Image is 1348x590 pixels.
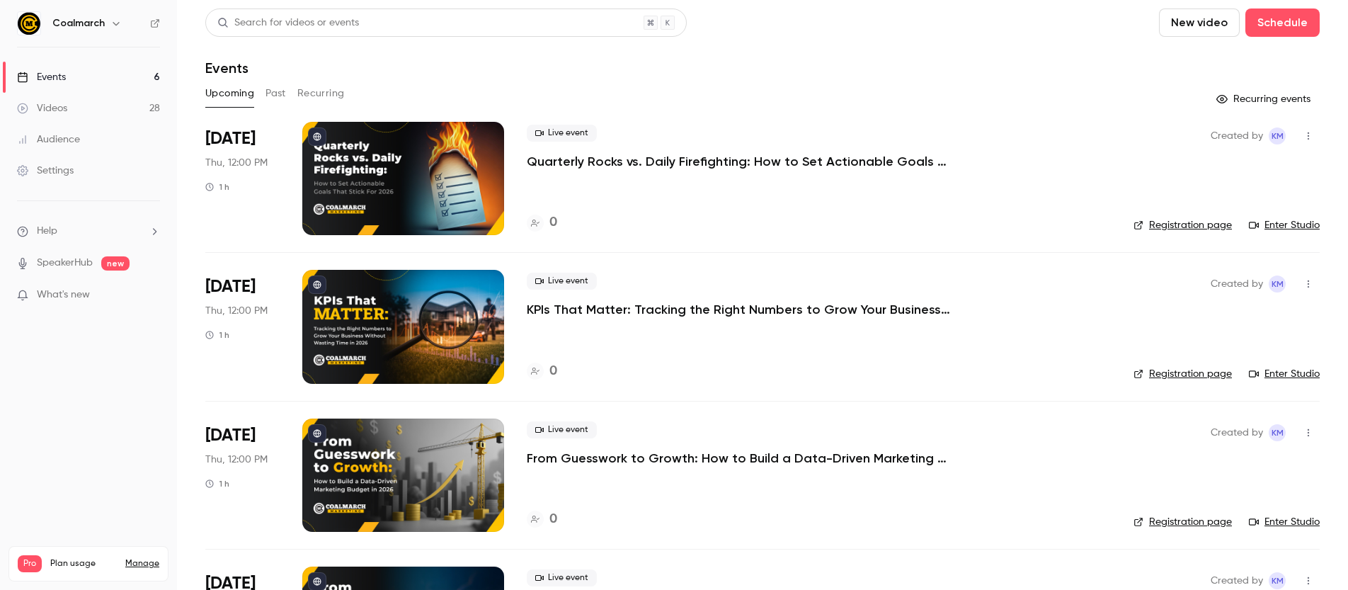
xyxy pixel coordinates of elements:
[527,153,952,170] a: Quarterly Rocks vs. Daily Firefighting: How to Set Actionable Goals That Stick For 2026
[205,478,229,489] div: 1 h
[1245,8,1320,37] button: Schedule
[18,12,40,35] img: Coalmarch
[1269,127,1286,144] span: Katie McCaskill
[205,419,280,532] div: Oct 16 Thu, 12:00 PM (America/New York)
[1272,276,1284,293] span: KM
[1272,572,1284,589] span: KM
[17,101,67,115] div: Videos
[125,558,159,569] a: Manage
[101,256,130,271] span: new
[17,224,160,239] li: help-dropdown-opener
[205,127,256,150] span: [DATE]
[205,59,249,76] h1: Events
[37,288,90,302] span: What's new
[205,82,254,105] button: Upcoming
[17,164,74,178] div: Settings
[1159,8,1240,37] button: New video
[265,82,286,105] button: Past
[50,558,117,569] span: Plan usage
[527,510,557,529] a: 0
[17,70,66,84] div: Events
[1133,515,1232,529] a: Registration page
[527,273,597,290] span: Live event
[1211,276,1263,293] span: Created by
[527,450,952,467] a: From Guesswork to Growth: How to Build a Data-Driven Marketing Budget in [DATE]
[205,156,268,170] span: Thu, 12:00 PM
[205,276,256,298] span: [DATE]
[1269,572,1286,589] span: Katie McCaskill
[1269,276,1286,293] span: Katie McCaskill
[205,122,280,235] div: Sep 18 Thu, 12:00 PM (America/New York)
[205,270,280,383] div: Oct 2 Thu, 12:00 PM (America/New York)
[205,304,268,318] span: Thu, 12:00 PM
[1133,218,1232,232] a: Registration page
[18,555,42,572] span: Pro
[205,453,268,467] span: Thu, 12:00 PM
[1272,424,1284,441] span: KM
[1269,424,1286,441] span: Katie McCaskill
[527,125,597,142] span: Live event
[549,510,557,529] h4: 0
[527,301,952,318] a: KPIs That Matter: Tracking the Right Numbers to Grow Your Business Without Wasting Time in [DATE]
[297,82,345,105] button: Recurring
[1249,218,1320,232] a: Enter Studio
[1133,367,1232,381] a: Registration page
[527,569,597,586] span: Live event
[1210,88,1320,110] button: Recurring events
[549,213,557,232] h4: 0
[527,421,597,438] span: Live event
[1249,515,1320,529] a: Enter Studio
[205,424,256,447] span: [DATE]
[1211,572,1263,589] span: Created by
[52,16,105,30] h6: Coalmarch
[527,213,557,232] a: 0
[1249,367,1320,381] a: Enter Studio
[1211,127,1263,144] span: Created by
[1272,127,1284,144] span: KM
[527,362,557,381] a: 0
[1211,424,1263,441] span: Created by
[217,16,359,30] div: Search for videos or events
[37,224,57,239] span: Help
[17,132,80,147] div: Audience
[549,362,557,381] h4: 0
[37,256,93,271] a: SpeakerHub
[205,329,229,341] div: 1 h
[205,181,229,193] div: 1 h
